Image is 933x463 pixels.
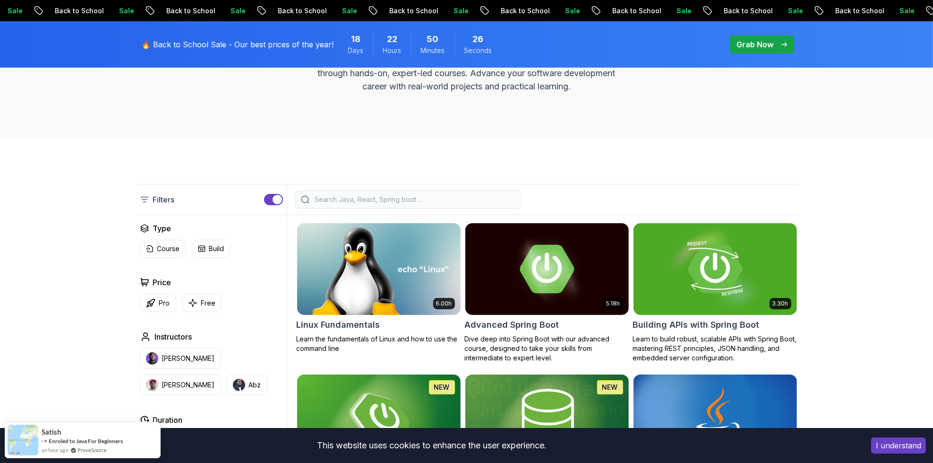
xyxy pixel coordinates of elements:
[265,6,329,16] p: Back to School
[297,223,461,353] a: Linux Fundamentals card6.00hLinux FundamentalsLearn the fundamentals of Linux and how to use the ...
[663,6,693,16] p: Sale
[633,318,760,332] h2: Building APIs with Spring Boot
[7,435,857,456] div: This website uses cookies to enhance the user experience.
[710,6,775,16] p: Back to School
[140,294,176,312] button: Pro
[465,334,629,363] p: Dive deep into Spring Boot with our advanced course, designed to take your skills from intermedia...
[201,298,216,308] p: Free
[308,53,625,93] p: Master in-demand skills like Java, Spring Boot, DevOps, React, and more through hands-on, expert-...
[473,33,484,46] span: 26 Seconds
[387,33,397,46] span: 22 Hours
[329,6,359,16] p: Sale
[233,379,245,391] img: instructor img
[153,277,171,288] h2: Price
[633,223,797,363] a: Building APIs with Spring Boot card3.30hBuilding APIs with Spring BootLearn to build robust, scal...
[871,437,926,454] button: Accept cookies
[140,375,221,395] button: instructor img[PERSON_NAME]
[162,354,215,363] p: [PERSON_NAME]
[162,380,215,390] p: [PERSON_NAME]
[42,428,61,436] span: satish
[772,300,788,307] p: 3.30h
[159,298,170,308] p: Pro
[140,240,186,258] button: Course
[297,318,380,332] h2: Linux Fundamentals
[42,6,106,16] p: Back to School
[217,6,248,16] p: Sale
[8,425,38,455] img: provesource social proof notification image
[249,380,261,390] p: Abz
[465,318,559,332] h2: Advanced Spring Boot
[192,240,231,258] button: Build
[153,6,217,16] p: Back to School
[633,223,797,315] img: Building APIs with Spring Boot card
[552,6,582,16] p: Sale
[146,379,158,391] img: instructor img
[297,223,461,315] img: Linux Fundamentals card
[351,33,360,46] span: 18 Days
[42,446,68,454] span: an hour ago
[153,194,175,205] p: Filters
[49,437,123,445] a: Enroled to Java For Beginners
[142,39,334,50] p: 🔥 Back to School Sale - Our best prices of the year!
[488,6,552,16] p: Back to School
[146,352,158,365] img: instructor img
[421,46,445,55] span: Minutes
[440,6,471,16] p: Sale
[140,348,221,369] button: instructor img[PERSON_NAME]
[427,33,439,46] span: 50 Minutes
[607,300,620,307] p: 5.18h
[434,383,450,392] p: NEW
[376,6,440,16] p: Back to School
[297,334,461,353] p: Learn the fundamentals of Linux and how to use the command line
[153,414,183,426] h2: Duration
[227,375,267,395] button: instructor imgAbz
[209,244,224,253] p: Build
[633,334,797,363] p: Learn to build robust, scalable APIs with Spring Boot, mastering REST principles, JSON handling, ...
[313,195,515,204] input: Search Java, React, Spring boot ...
[383,46,402,55] span: Hours
[822,6,886,16] p: Back to School
[77,446,107,454] a: ProveSource
[157,244,180,253] p: Course
[106,6,136,16] p: Sale
[775,6,805,16] p: Sale
[348,46,364,55] span: Days
[465,223,629,363] a: Advanced Spring Boot card5.18hAdvanced Spring BootDive deep into Spring Boot with our advanced co...
[155,331,192,342] h2: Instructors
[42,437,48,445] span: ->
[153,223,171,234] h2: Type
[602,383,618,392] p: NEW
[464,46,492,55] span: Seconds
[182,294,222,312] button: Free
[737,39,774,50] p: Grab Now
[465,223,629,315] img: Advanced Spring Boot card
[599,6,663,16] p: Back to School
[886,6,916,16] p: Sale
[436,300,452,307] p: 6.00h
